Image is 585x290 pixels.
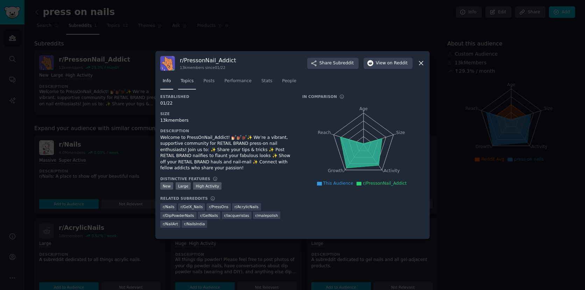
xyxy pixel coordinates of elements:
[328,168,343,173] tspan: Growth
[261,78,272,84] span: Stats
[160,128,292,133] h3: Description
[209,204,228,209] span: r/ PressOns
[203,78,214,84] span: Posts
[282,78,296,84] span: People
[160,100,292,107] div: 01/22
[181,204,203,209] span: r/ GelX_Nails
[163,213,194,218] span: r/ DipPowderNails
[384,168,400,173] tspan: Activity
[363,181,407,186] span: r/PressonNail_Addict
[160,56,175,71] img: PressonNail_Addict
[333,60,354,66] span: Subreddit
[318,130,331,135] tspan: Reach
[224,213,249,218] span: r/ lacqueristas
[178,76,196,90] a: Topics
[307,58,359,69] button: ShareSubreddit
[193,182,221,190] div: High Activity
[163,221,178,226] span: r/ NailArt
[160,111,292,116] h3: Size
[160,176,210,181] h3: Distinctive Features
[163,78,171,84] span: Info
[387,60,408,66] span: on Reddit
[302,94,337,99] h3: In Comparison
[160,196,208,201] h3: Related Subreddits
[181,78,193,84] span: Topics
[280,76,299,90] a: People
[160,118,292,124] div: 13k members
[323,181,353,186] span: This Audience
[160,76,173,90] a: Info
[180,57,236,64] h3: r/ PressonNail_Addict
[201,76,217,90] a: Posts
[160,135,292,171] div: Welcome to PressOnNail_Addict! 💅🏻💅🏽💅🏿✨ We’re a vibrant, supportive community for RETAIL BRAND pre...
[184,221,205,226] span: r/ NailsIndia
[180,65,236,70] div: 13k members since 01/22
[224,78,252,84] span: Performance
[176,182,191,190] div: Large
[160,182,173,190] div: New
[364,58,413,69] button: Viewon Reddit
[396,130,405,135] tspan: Size
[200,213,218,218] span: r/ GelNails
[234,204,258,209] span: r/ AcrylicNails
[376,60,408,66] span: View
[259,76,275,90] a: Stats
[359,106,368,111] tspan: Age
[319,60,354,66] span: Share
[163,204,174,209] span: r/ Nails
[255,213,278,218] span: r/ malepolish
[160,94,292,99] h3: Established
[222,76,254,90] a: Performance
